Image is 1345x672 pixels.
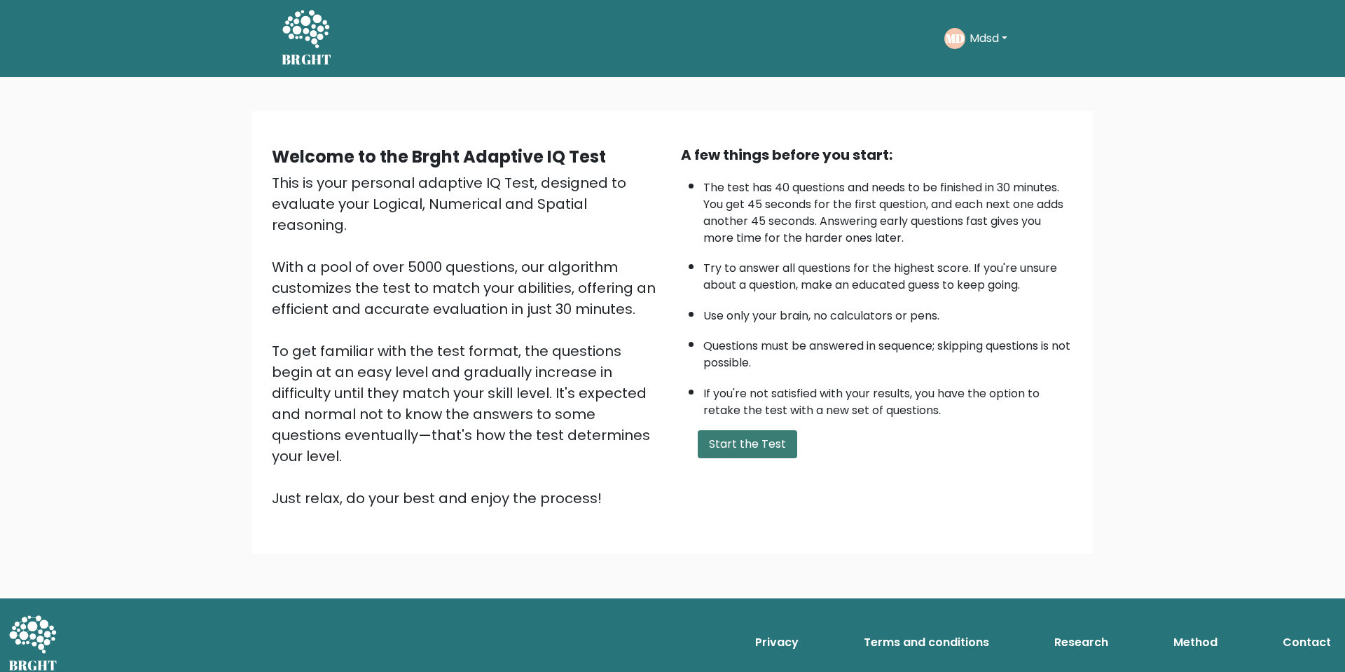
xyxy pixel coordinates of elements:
[703,253,1073,294] li: Try to answer all questions for the highest score. If you're unsure about a question, make an edu...
[272,145,606,168] b: Welcome to the Brght Adaptive IQ Test
[1168,629,1223,657] a: Method
[858,629,995,657] a: Terms and conditions
[703,378,1073,419] li: If you're not satisfied with your results, you have the option to retake the test with a new set ...
[272,172,664,509] div: This is your personal adaptive IQ Test, designed to evaluate your Logical, Numerical and Spatial ...
[681,144,1073,165] div: A few things before you start:
[1277,629,1337,657] a: Contact
[1049,629,1114,657] a: Research
[703,172,1073,247] li: The test has 40 questions and needs to be finished in 30 minutes. You get 45 seconds for the firs...
[703,301,1073,324] li: Use only your brain, no calculators or pens.
[282,51,332,68] h5: BRGHT
[703,331,1073,371] li: Questions must be answered in sequence; skipping questions is not possible.
[282,6,332,71] a: BRGHT
[750,629,804,657] a: Privacy
[965,29,1012,48] button: Mdsd
[946,30,965,46] text: MD
[698,430,797,458] button: Start the Test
